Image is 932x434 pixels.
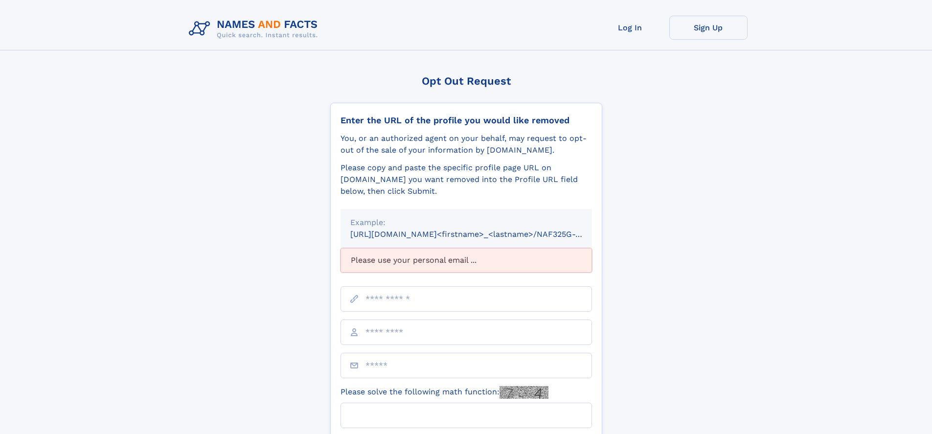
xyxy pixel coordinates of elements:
div: Example: [350,217,582,228]
label: Please solve the following math function: [341,386,548,399]
a: Log In [591,16,669,40]
a: Sign Up [669,16,748,40]
div: You, or an authorized agent on your behalf, may request to opt-out of the sale of your informatio... [341,133,592,156]
div: Enter the URL of the profile you would like removed [341,115,592,126]
div: Please copy and paste the specific profile page URL on [DOMAIN_NAME] you want removed into the Pr... [341,162,592,197]
div: Opt Out Request [330,75,602,87]
small: [URL][DOMAIN_NAME]<firstname>_<lastname>/NAF325G-xxxxxxxx [350,229,611,239]
img: Logo Names and Facts [185,16,326,42]
div: Please use your personal email ... [341,248,592,273]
